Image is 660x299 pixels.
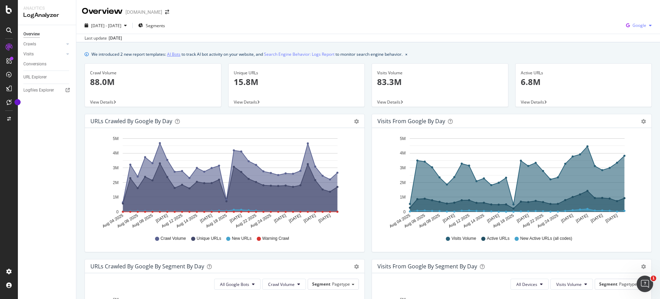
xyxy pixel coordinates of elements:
text: 2M [113,180,119,185]
div: URLs Crawled by Google By Segment By Day [90,263,204,270]
span: Warning Crawl [262,236,289,242]
text: 1M [113,195,119,200]
a: Visits [23,51,64,58]
button: [DATE] - [DATE] [82,20,130,31]
div: Visits from Google by day [377,118,445,125]
span: View Details [90,99,113,105]
div: Unique URLs [234,70,360,76]
div: info banner [85,51,652,58]
text: Aug 22 2025 [234,213,257,229]
div: Visits from Google By Segment By Day [377,263,477,270]
text: [DATE] [486,213,500,224]
div: gear [641,119,646,124]
div: Crawl Volume [90,70,216,76]
text: Aug 12 2025 [448,213,470,229]
button: Google [623,20,654,31]
text: Aug 18 2025 [492,213,515,229]
span: Visits Volume [556,281,582,287]
button: close banner [404,49,409,59]
text: Aug 24 2025 [250,213,272,229]
span: View Details [234,99,257,105]
a: Logfiles Explorer [23,87,71,94]
text: [DATE] [590,213,604,224]
svg: A chart. [377,134,646,229]
div: We introduced 2 new report templates: to track AI bot activity on your website, and to monitor se... [91,51,403,58]
text: 5M [400,136,406,141]
div: Logfiles Explorer [23,87,54,94]
text: Aug 04 2025 [101,213,124,229]
span: View Details [521,99,544,105]
text: [DATE] [229,213,243,224]
text: [DATE] [560,213,574,224]
div: LogAnalyzer [23,11,70,19]
span: Segment [599,281,617,287]
div: Visits [23,51,34,58]
span: Unique URLs [197,236,221,242]
span: All Google Bots [220,281,249,287]
text: Aug 14 2025 [175,213,198,229]
text: [DATE] [605,213,618,224]
div: gear [354,264,359,269]
span: Crawl Volume [268,281,295,287]
text: 5M [113,136,119,141]
a: Conversions [23,61,71,68]
span: Crawl Volume [161,236,186,242]
span: New URLs [232,236,251,242]
div: [DATE] [109,35,122,41]
div: Overview [23,31,40,38]
span: New Active URLs (all codes) [520,236,572,242]
text: [DATE] [575,213,589,224]
p: 88.0M [90,76,216,88]
div: Last update [85,35,122,41]
text: 4M [113,151,119,156]
text: 1M [400,195,406,200]
button: All Devices [510,279,549,290]
a: AI Bots [167,51,180,58]
span: 1 [651,276,656,281]
span: Active URLs [487,236,509,242]
div: URLs Crawled by Google by day [90,118,172,125]
span: Pagetype [619,281,637,287]
span: Pagetype [332,281,350,287]
text: [DATE] [516,213,530,224]
span: All Devices [516,281,537,287]
div: Tooltip anchor [14,99,21,105]
div: gear [354,119,359,124]
text: Aug 08 2025 [418,213,441,229]
text: [DATE] [199,213,213,224]
div: Active URLs [521,70,647,76]
span: View Details [377,99,400,105]
text: Aug 24 2025 [537,213,559,229]
iframe: Intercom live chat [637,276,653,292]
button: Visits Volume [550,279,593,290]
a: Crawls [23,41,64,48]
text: Aug 06 2025 [403,213,426,229]
text: Aug 04 2025 [388,213,411,229]
text: [DATE] [273,213,287,224]
text: 0 [403,210,406,214]
div: URL Explorer [23,74,47,81]
text: 3M [400,165,406,170]
text: 3M [113,165,119,170]
text: 2M [400,180,406,185]
text: Aug 14 2025 [462,213,485,229]
text: [DATE] [288,213,302,224]
svg: A chart. [90,134,359,229]
p: 83.3M [377,76,503,88]
div: arrow-right-arrow-left [165,10,169,14]
p: 15.8M [234,76,360,88]
button: Segments [135,20,168,31]
div: Visits Volume [377,70,503,76]
span: Segment [312,281,330,287]
a: Overview [23,31,71,38]
text: [DATE] [155,213,168,224]
text: Aug 06 2025 [116,213,139,229]
div: Analytics [23,6,70,11]
text: Aug 18 2025 [205,213,228,229]
text: Aug 12 2025 [161,213,183,229]
div: gear [641,264,646,269]
span: Segments [146,23,165,29]
span: Visits Volume [451,236,476,242]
